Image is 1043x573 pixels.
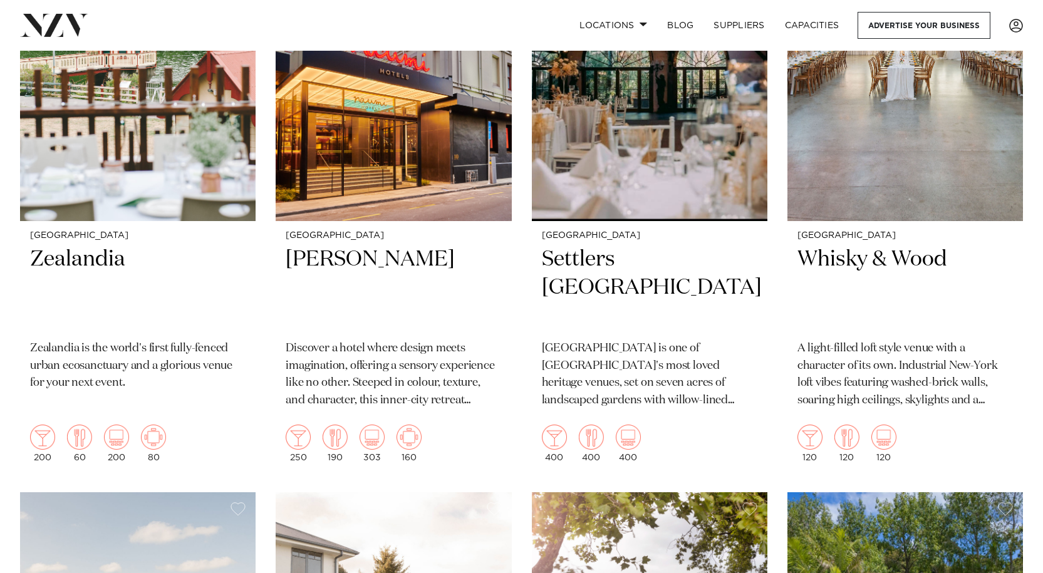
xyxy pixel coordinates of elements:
img: dining.png [579,425,604,450]
div: 400 [616,425,641,462]
img: meeting.png [397,425,422,450]
h2: [PERSON_NAME] [286,245,501,330]
img: theatre.png [616,425,641,450]
small: [GEOGRAPHIC_DATA] [542,231,757,240]
small: [GEOGRAPHIC_DATA] [30,231,246,240]
img: cocktail.png [286,425,311,450]
p: A light-filled loft style venue with a character of its own. Industrial New-York loft vibes featu... [797,340,1013,410]
img: nzv-logo.png [20,14,88,36]
img: theatre.png [360,425,385,450]
div: 250 [286,425,311,462]
small: [GEOGRAPHIC_DATA] [797,231,1013,240]
img: dining.png [323,425,348,450]
div: 120 [797,425,822,462]
div: 200 [104,425,129,462]
div: 160 [397,425,422,462]
div: 303 [360,425,385,462]
small: [GEOGRAPHIC_DATA] [286,231,501,240]
a: SUPPLIERS [703,12,774,39]
div: 400 [579,425,604,462]
img: theatre.png [871,425,896,450]
img: cocktail.png [30,425,55,450]
div: 120 [834,425,859,462]
a: Advertise your business [858,12,990,39]
img: cocktail.png [542,425,567,450]
div: 400 [542,425,567,462]
div: 200 [30,425,55,462]
p: Zealandia is the world's first fully-fenced urban ecosanctuary and a glorious venue for your next... [30,340,246,393]
a: BLOG [657,12,703,39]
img: dining.png [67,425,92,450]
a: Capacities [775,12,849,39]
a: Locations [569,12,657,39]
img: meeting.png [141,425,166,450]
h2: Settlers [GEOGRAPHIC_DATA] [542,245,757,330]
h2: Whisky & Wood [797,245,1013,330]
h2: Zealandia [30,245,246,330]
img: cocktail.png [797,425,822,450]
img: dining.png [834,425,859,450]
div: 80 [141,425,166,462]
div: 60 [67,425,92,462]
div: 190 [323,425,348,462]
p: Discover a hotel where design meets imagination, offering a sensory experience like no other. Ste... [286,340,501,410]
div: 120 [871,425,896,462]
img: theatre.png [104,425,129,450]
p: [GEOGRAPHIC_DATA] is one of [GEOGRAPHIC_DATA]'s most loved heritage venues, set on seven acres of... [542,340,757,410]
